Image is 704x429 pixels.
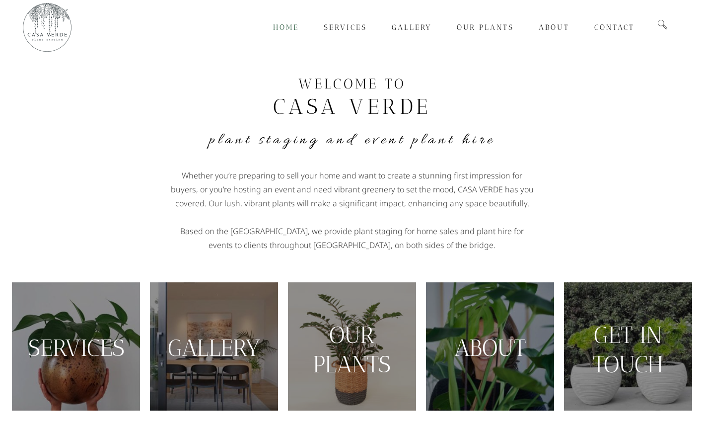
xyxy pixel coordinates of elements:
a: GALLERY [168,334,260,362]
span: Contact [594,23,634,32]
a: TOUCH [593,350,663,378]
a: ABOUT [454,334,526,362]
h3: WELCOME TO [74,75,630,93]
h2: CASA VERDE [74,93,630,120]
p: Based on the [GEOGRAPHIC_DATA], we provide plant staging for home sales and plant hire for events... [168,224,536,252]
a: OUR [329,321,375,349]
span: About [539,23,569,32]
h4: Plant Staging and Event Plant Hire [74,130,630,151]
span: Gallery [392,23,432,32]
span: Our Plants [457,23,514,32]
a: SERVICES [28,334,125,362]
p: Whether you’re preparing to sell your home and want to create a stunning first impression for buy... [168,169,536,210]
a: GET IN [594,321,662,349]
a: PLANTS [313,350,391,378]
span: Home [273,23,299,32]
span: Services [324,23,367,32]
